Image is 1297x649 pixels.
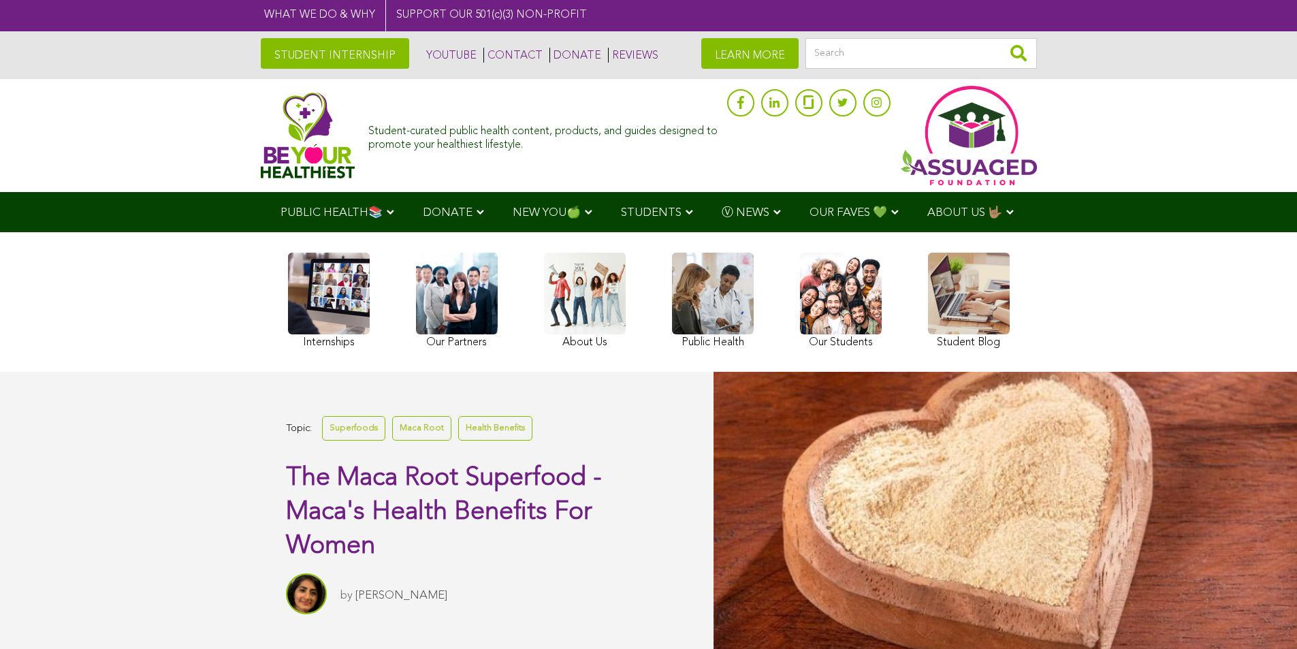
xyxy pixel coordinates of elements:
span: Ⓥ NEWS [722,207,769,219]
a: Maca Root [392,416,451,440]
span: The Maca Root Superfood - Maca's Health Benefits For Women [286,465,602,559]
a: Health Benefits [458,416,532,440]
a: DONATE [549,48,601,63]
img: Assuaged App [901,86,1037,185]
img: Assuaged [261,92,355,178]
div: Navigation Menu [261,192,1037,232]
span: by [340,590,353,601]
div: Student-curated public health content, products, and guides designed to promote your healthiest l... [368,118,720,151]
span: DONATE [423,207,473,219]
input: Search [805,38,1037,69]
iframe: Chat Widget [1229,584,1297,649]
a: CONTACT [483,48,543,63]
a: LEARN MORE [701,38,799,69]
a: REVIEWS [608,48,658,63]
span: NEW YOU🍏 [513,207,581,219]
img: Sitara Darvish [286,573,327,614]
span: Topic: [286,420,312,438]
a: YOUTUBE [423,48,477,63]
span: PUBLIC HEALTH📚 [281,207,383,219]
img: glassdoor [803,95,813,109]
a: STUDENT INTERNSHIP [261,38,409,69]
a: Superfoods [322,416,385,440]
span: OUR FAVES 💚 [810,207,887,219]
a: [PERSON_NAME] [355,590,447,601]
span: ABOUT US 🤟🏽 [927,207,1002,219]
span: STUDENTS [621,207,682,219]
